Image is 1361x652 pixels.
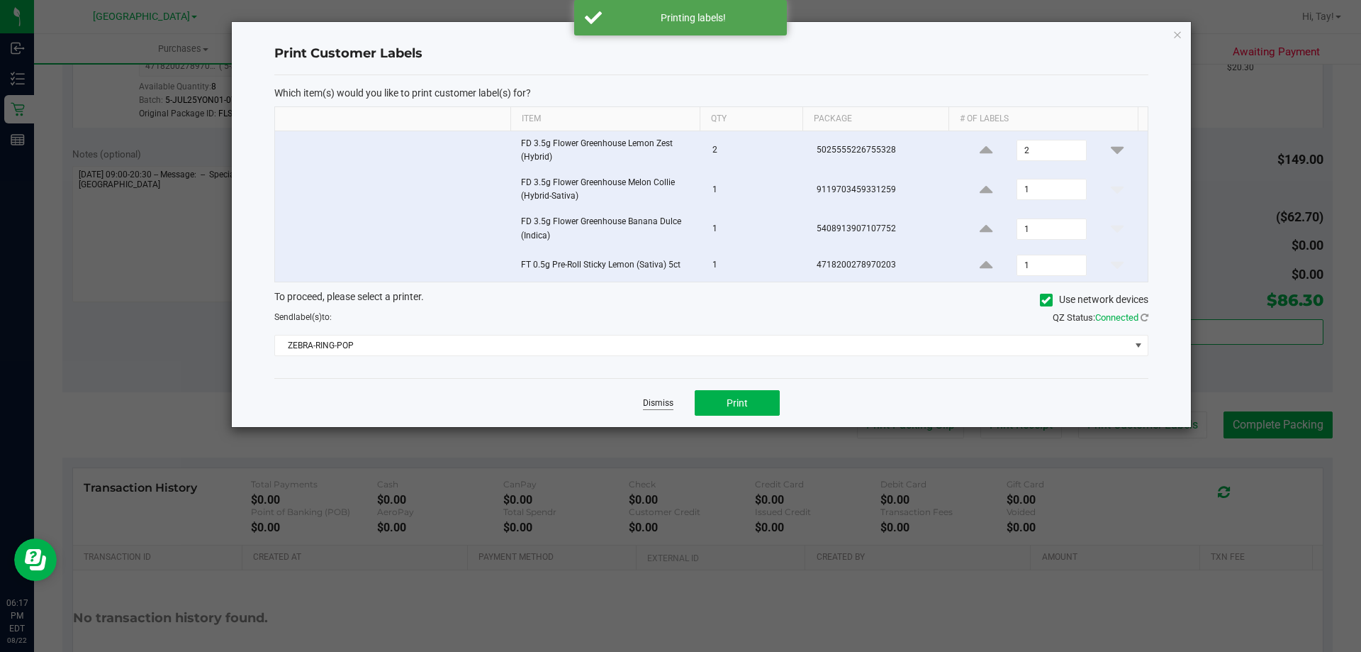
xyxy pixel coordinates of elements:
td: 2 [704,131,808,170]
td: FT 0.5g Pre-Roll Sticky Lemon (Sativa) 5ct [513,249,704,282]
button: Print [695,390,780,416]
td: 5025555226755328 [808,131,956,170]
td: FD 3.5g Flower Greenhouse Banana Dulce (Indica) [513,209,704,248]
th: Qty [700,107,802,131]
th: Package [802,107,948,131]
td: 1 [704,170,808,209]
span: Print [727,397,748,409]
td: 1 [704,249,808,282]
span: label(s) [293,312,322,322]
td: FD 3.5g Flower Greenhouse Lemon Zest (Hybrid) [513,131,704,170]
td: 4718200278970203 [808,249,956,282]
div: Printing labels! [610,11,776,25]
th: Item [510,107,700,131]
td: 5408913907107752 [808,209,956,248]
span: ZEBRA-RING-POP [275,336,1130,355]
p: Which item(s) would you like to print customer label(s) for? [274,87,1148,99]
div: To proceed, please select a printer. [264,289,1159,311]
td: FD 3.5g Flower Greenhouse Melon Collie (Hybrid-Sativa) [513,170,704,209]
span: QZ Status: [1053,312,1148,323]
td: 1 [704,209,808,248]
h4: Print Customer Labels [274,45,1148,63]
a: Dismiss [643,397,673,409]
iframe: Resource center [14,538,57,581]
span: Connected [1095,312,1138,323]
td: 9119703459331259 [808,170,956,209]
span: Send to: [274,312,332,322]
th: # of labels [948,107,1138,131]
label: Use network devices [1040,292,1148,307]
